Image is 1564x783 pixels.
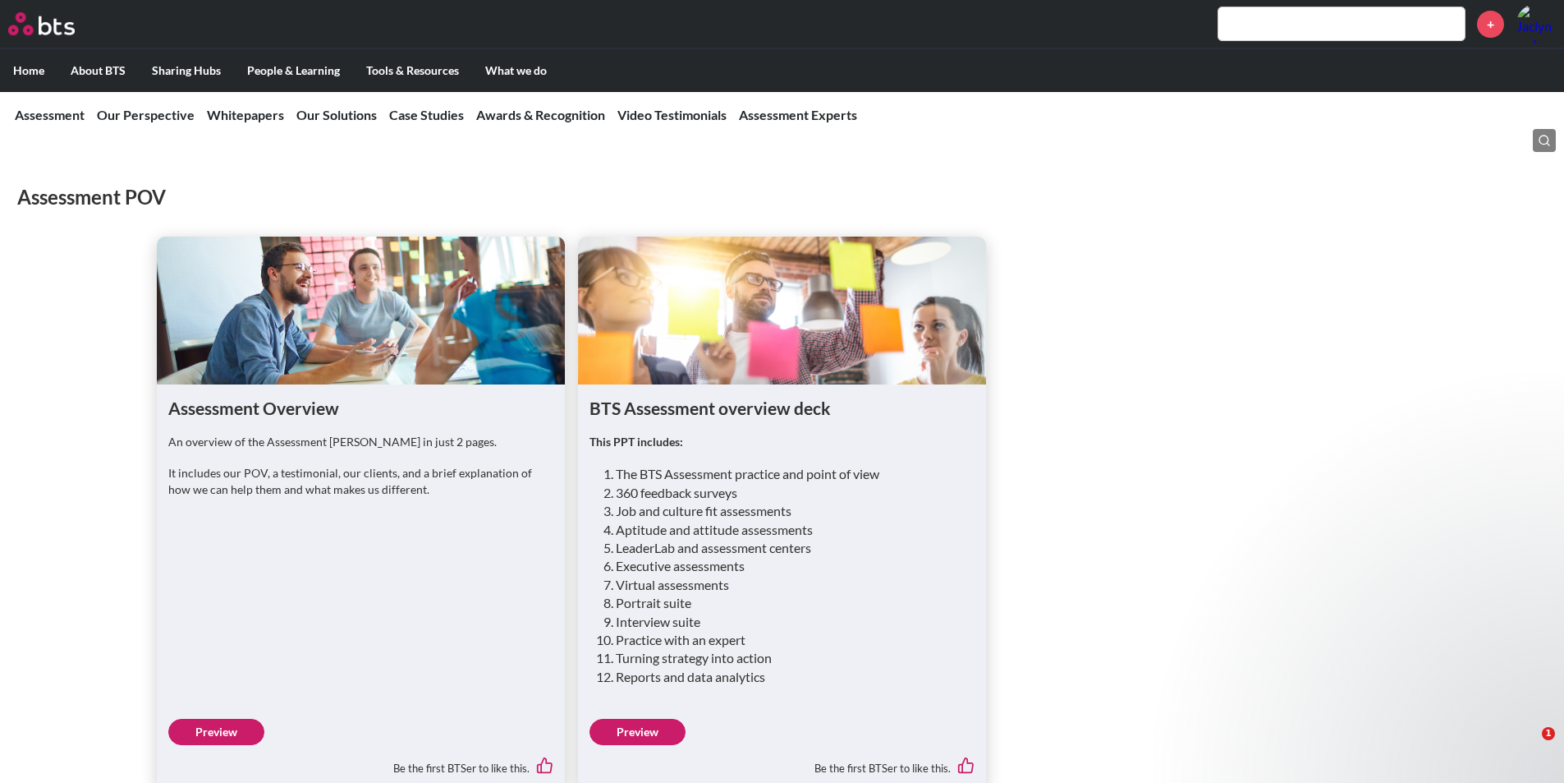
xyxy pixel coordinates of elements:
label: Sharing Hubs [139,49,234,92]
h1: Assessment Overview [168,396,553,420]
label: What we do [472,49,560,92]
li: Turning strategy into action [616,649,961,667]
p: It includes our POV, a testimonial, our clients, and a brief explanation of how we can help them ... [168,465,553,497]
a: Our Perspective [97,107,195,122]
a: Profile [1516,4,1556,44]
a: Our Solutions [296,107,377,122]
h1: BTS Assessment overview deck [589,396,975,420]
li: 360 feedback surveys [616,484,961,502]
li: Portrait suite [616,594,961,612]
strong: This PPT includes: [589,435,683,449]
li: Interview suite [616,613,961,631]
li: Executive assessments [616,557,961,575]
a: + [1477,11,1504,38]
li: Aptitude and attitude assessments [616,521,961,539]
p: An overview of the Assessment [PERSON_NAME] in just 2 pages. [168,434,553,450]
a: Go home [8,12,105,35]
a: Case Studies [389,107,464,122]
img: BTS Logo [8,12,75,35]
li: Practice with an expert [616,631,961,649]
a: Preview [168,719,264,745]
a: Awards & Recognition [476,107,605,122]
li: Job and culture fit assessments [616,502,961,520]
a: Assessment Experts [739,107,857,122]
span: 1 [1542,727,1555,740]
iframe: Intercom live chat [1508,727,1548,767]
div: Be the first BTSer to like this. [168,745,553,780]
a: Whitepapers [207,107,284,122]
li: LeaderLab and assessment centers [616,539,961,557]
label: Tools & Resources [353,49,472,92]
li: The BTS Assessment practice and point of view [616,465,961,483]
label: About BTS [57,49,139,92]
a: Video Testimonials [617,107,727,122]
iframe: Intercom notifications message [1236,431,1564,739]
a: Preview [589,719,686,745]
label: People & Learning [234,49,353,92]
img: Jaclyn Delagrange [1516,4,1556,44]
li: Reports and data analytics [616,668,961,686]
a: Assessment [15,107,85,122]
li: Virtual assessments [616,576,961,594]
div: Be the first BTSer to like this. [589,745,975,780]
